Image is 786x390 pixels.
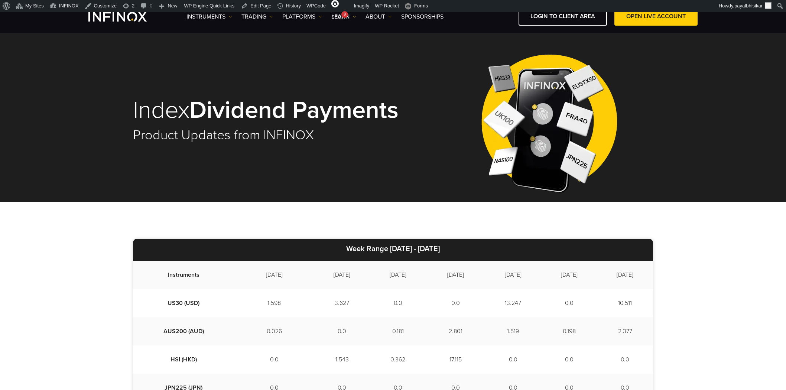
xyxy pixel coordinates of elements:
td: 0.0 [234,345,314,374]
a: ABOUT [366,12,392,21]
a: OPEN LIVE ACCOUNT [614,7,698,26]
td: 0.0 [426,289,485,317]
td: [DATE] [314,261,370,289]
strong: Dividend Payments [189,95,399,125]
td: 0.0 [485,345,541,374]
td: 10.511 [597,289,653,317]
td: 13.247 [485,289,541,317]
a: TRADING [241,12,273,21]
td: 0.0 [370,289,426,317]
td: 0.026 [234,317,314,345]
td: 0.198 [541,317,597,345]
td: 0.0 [314,317,370,345]
h2: Product Updates from INFINOX [133,127,419,143]
td: 0.181 [370,317,426,345]
a: SPONSORSHIPS [401,12,444,21]
td: 17.115 [426,345,485,374]
span: SEO [331,14,341,20]
td: 0.0 [541,289,597,317]
span: payalbhisikar [734,3,763,9]
strong: [DATE] - [DATE] [390,244,440,253]
a: PLATFORMS [282,12,322,21]
td: US30 (USD) [133,289,234,317]
td: [DATE] [370,261,426,289]
td: 1.598 [234,289,314,317]
td: 1.543 [314,345,370,374]
td: 2.801 [426,317,485,345]
td: HSI (HKD) [133,345,234,374]
h1: Index [133,98,419,123]
td: [DATE] [485,261,541,289]
td: 3.627 [314,289,370,317]
td: [DATE] [234,261,314,289]
td: 2.377 [597,317,653,345]
div: 9 [341,11,348,18]
a: LOGIN TO CLIENT AREA [519,7,607,26]
a: INFINOX Logo [88,12,164,22]
td: 0.0 [541,345,597,374]
strong: Week Range [346,244,388,253]
a: Instruments [186,12,232,21]
td: 0.362 [370,345,426,374]
td: [DATE] [597,261,653,289]
td: AUS200 (AUD) [133,317,234,345]
td: [DATE] [426,261,485,289]
td: 1.519 [485,317,541,345]
td: [DATE] [541,261,597,289]
td: Instruments [133,261,234,289]
td: 0.0 [597,345,653,374]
